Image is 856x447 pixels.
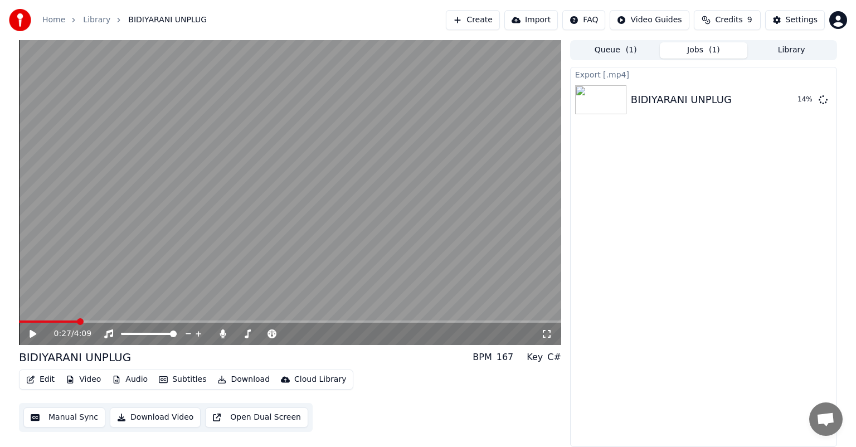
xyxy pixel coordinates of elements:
[747,14,752,26] span: 9
[74,328,91,339] span: 4:09
[626,45,637,56] span: ( 1 )
[23,407,105,427] button: Manual Sync
[128,14,207,26] span: BIDIYARANI UNPLUG
[61,372,105,387] button: Video
[294,374,346,385] div: Cloud Library
[54,328,81,339] div: /
[709,45,720,56] span: ( 1 )
[154,372,211,387] button: Subtitles
[504,10,558,30] button: Import
[809,402,843,436] div: Open chat
[715,14,742,26] span: Credits
[694,10,761,30] button: Credits9
[22,372,59,387] button: Edit
[660,42,748,59] button: Jobs
[562,10,605,30] button: FAQ
[9,9,31,31] img: youka
[797,95,814,104] div: 14 %
[446,10,500,30] button: Create
[42,14,207,26] nav: breadcrumb
[110,407,201,427] button: Download Video
[547,351,561,364] div: C#
[610,10,689,30] button: Video Guides
[497,351,514,364] div: 167
[108,372,152,387] button: Audio
[42,14,65,26] a: Home
[83,14,110,26] a: Library
[571,67,836,81] div: Export [.mp4]
[765,10,825,30] button: Settings
[54,328,71,339] span: 0:27
[631,92,732,108] div: BIDIYARANI UNPLUG
[786,14,818,26] div: Settings
[19,349,131,365] div: BIDIYARANI UNPLUG
[747,42,835,59] button: Library
[572,42,660,59] button: Queue
[527,351,543,364] div: Key
[213,372,274,387] button: Download
[205,407,308,427] button: Open Dual Screen
[473,351,492,364] div: BPM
